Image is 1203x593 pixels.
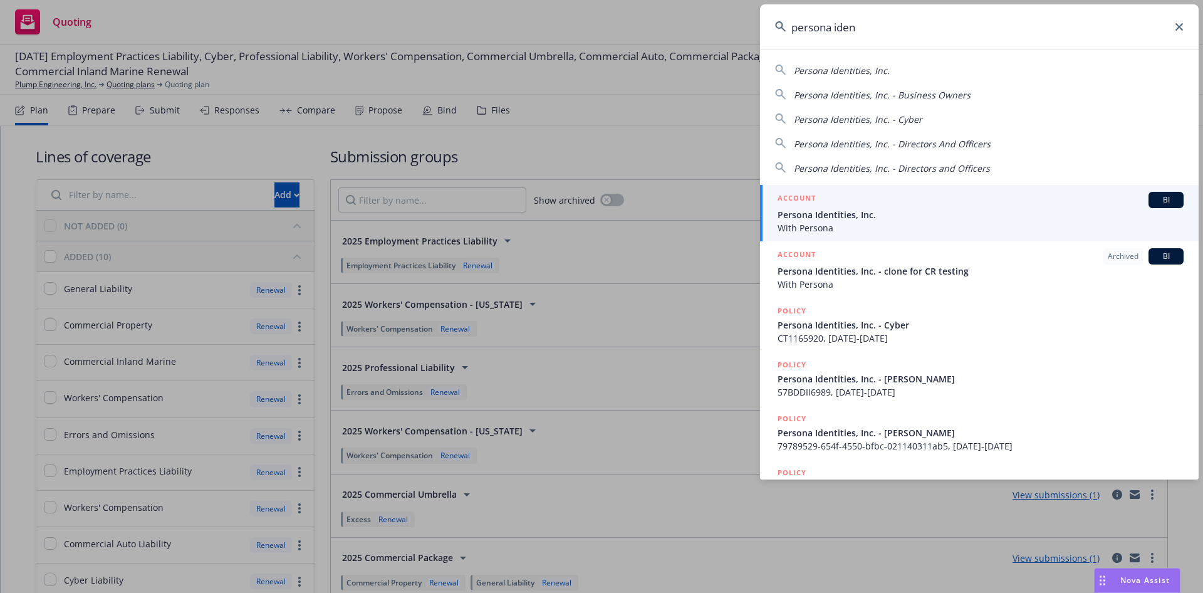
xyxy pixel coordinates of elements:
span: Nova Assist [1120,575,1170,585]
a: POLICY [760,459,1199,513]
a: ACCOUNTArchivedBIPersona Identities, Inc. - clone for CR testingWith Persona [760,241,1199,298]
h5: ACCOUNT [778,248,816,263]
span: Persona Identities, Inc. - [PERSON_NAME] [778,426,1184,439]
span: Persona Identities, Inc. [794,65,890,76]
span: With Persona [778,278,1184,291]
span: Persona Identities, Inc. - Cyber [794,113,922,125]
span: BI [1154,194,1179,206]
span: Persona Identities, Inc. - [PERSON_NAME] [778,372,1184,386]
span: Persona Identities, Inc. - Directors And Officers [794,138,991,150]
span: Persona Identities, Inc. - Directors and Officers [794,162,990,174]
h5: ACCOUNT [778,192,816,207]
div: Drag to move [1095,569,1110,592]
span: Persona Identities, Inc. - Business Owners [794,89,971,101]
h5: POLICY [778,466,806,479]
input: Search... [760,4,1199,50]
span: 79789529-654f-4550-bfbc-021140311ab5, [DATE]-[DATE] [778,439,1184,453]
span: With Persona [778,221,1184,234]
span: Persona Identities, Inc. [778,208,1184,221]
a: POLICYPersona Identities, Inc. - [PERSON_NAME]57BDDII6989, [DATE]-[DATE] [760,352,1199,406]
span: Persona Identities, Inc. - clone for CR testing [778,265,1184,278]
a: POLICYPersona Identities, Inc. - [PERSON_NAME]79789529-654f-4550-bfbc-021140311ab5, [DATE]-[DATE] [760,406,1199,459]
a: ACCOUNTBIPersona Identities, Inc.With Persona [760,185,1199,241]
span: CT1165920, [DATE]-[DATE] [778,332,1184,345]
span: Archived [1108,251,1138,262]
span: 57BDDII6989, [DATE]-[DATE] [778,386,1184,399]
a: POLICYPersona Identities, Inc. - CyberCT1165920, [DATE]-[DATE] [760,298,1199,352]
button: Nova Assist [1094,568,1180,593]
span: BI [1154,251,1179,262]
h5: POLICY [778,412,806,425]
h5: POLICY [778,305,806,317]
h5: POLICY [778,359,806,371]
span: Persona Identities, Inc. - Cyber [778,318,1184,332]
